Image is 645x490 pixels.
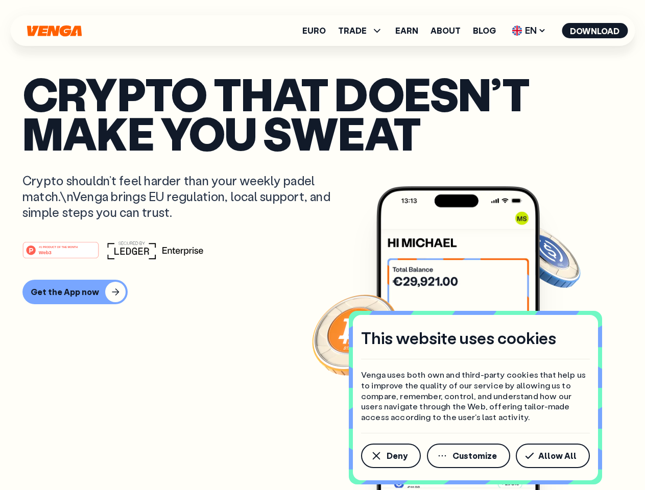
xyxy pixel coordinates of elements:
button: Get the App now [22,280,128,304]
a: #1 PRODUCT OF THE MONTHWeb3 [22,248,99,261]
span: Allow All [538,452,577,460]
span: Customize [452,452,497,460]
img: Bitcoin [310,288,402,380]
button: Deny [361,444,421,468]
img: USDC coin [509,219,583,293]
img: flag-uk [512,26,522,36]
a: Euro [302,27,326,35]
svg: Home [26,25,83,37]
span: TRADE [338,27,367,35]
button: Download [562,23,628,38]
p: Venga uses both own and third-party cookies that help us to improve the quality of our service by... [361,370,590,423]
div: Get the App now [31,287,99,297]
p: Crypto that doesn’t make you sweat [22,74,623,152]
span: EN [508,22,550,39]
h4: This website uses cookies [361,327,556,349]
span: TRADE [338,24,383,37]
button: Allow All [516,444,590,468]
a: Earn [395,27,418,35]
button: Customize [427,444,510,468]
p: Crypto shouldn’t feel harder than your weekly padel match.\nVenga brings EU regulation, local sup... [22,173,345,220]
span: Deny [387,452,408,460]
tspan: #1 PRODUCT OF THE MONTH [39,245,78,248]
a: About [431,27,461,35]
a: Get the App now [22,280,623,304]
a: Blog [473,27,496,35]
tspan: Web3 [39,249,52,255]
